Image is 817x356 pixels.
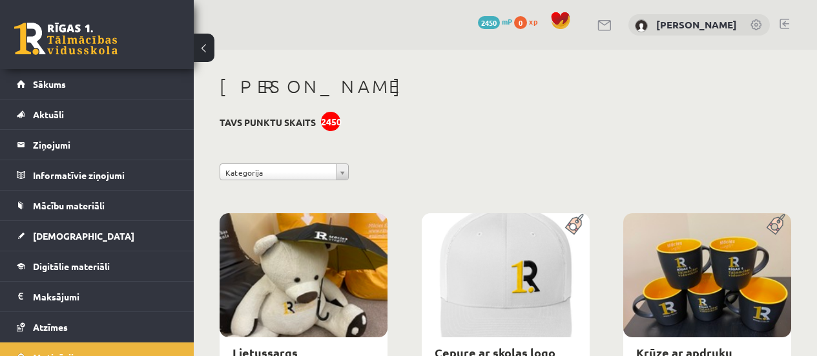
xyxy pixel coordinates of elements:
span: Mācību materiāli [33,200,105,211]
a: 0 xp [514,16,544,26]
span: Kategorija [225,164,331,181]
span: [DEMOGRAPHIC_DATA] [33,230,134,242]
img: Rūta Nora Bengere [635,19,648,32]
a: Digitālie materiāli [17,251,178,281]
legend: Ziņojumi [33,130,178,160]
span: Atzīmes [33,321,68,333]
a: Rīgas 1. Tālmācības vidusskola [14,23,118,55]
a: Ziņojumi [17,130,178,160]
img: Populāra prece [762,213,791,235]
legend: Maksājumi [33,282,178,311]
a: [PERSON_NAME] [656,18,737,31]
span: xp [529,16,537,26]
legend: Informatīvie ziņojumi [33,160,178,190]
h3: Tavs punktu skaits [220,117,316,128]
a: Aktuāli [17,99,178,129]
span: Sākums [33,78,66,90]
img: Populāra prece [561,213,590,235]
a: Sākums [17,69,178,99]
span: mP [502,16,512,26]
a: Kategorija [220,163,349,180]
a: 2450 mP [478,16,512,26]
span: Digitālie materiāli [33,260,110,272]
a: Mācību materiāli [17,191,178,220]
h1: [PERSON_NAME] [220,76,791,98]
a: Atzīmes [17,312,178,342]
a: [DEMOGRAPHIC_DATA] [17,221,178,251]
a: Informatīvie ziņojumi [17,160,178,190]
span: Aktuāli [33,109,64,120]
div: 2450 [321,112,340,131]
span: 0 [514,16,527,29]
span: 2450 [478,16,500,29]
a: Maksājumi [17,282,178,311]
